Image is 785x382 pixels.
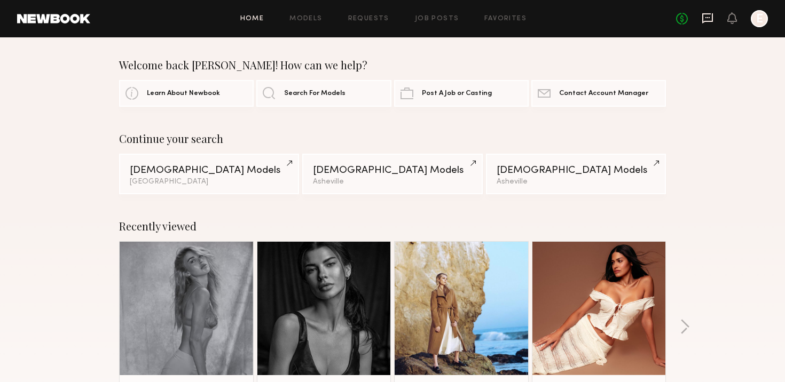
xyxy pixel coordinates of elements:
[130,165,288,176] div: [DEMOGRAPHIC_DATA] Models
[559,90,648,97] span: Contact Account Manager
[484,15,527,22] a: Favorites
[147,90,220,97] span: Learn About Newbook
[497,165,655,176] div: [DEMOGRAPHIC_DATA] Models
[422,90,492,97] span: Post A Job or Casting
[751,10,768,27] a: E
[119,80,254,107] a: Learn About Newbook
[415,15,459,22] a: Job Posts
[119,154,299,194] a: [DEMOGRAPHIC_DATA] Models[GEOGRAPHIC_DATA]
[486,154,666,194] a: [DEMOGRAPHIC_DATA] ModelsAsheville
[119,132,666,145] div: Continue your search
[313,165,472,176] div: [DEMOGRAPHIC_DATA] Models
[313,178,472,186] div: Asheville
[394,80,529,107] a: Post A Job or Casting
[284,90,346,97] span: Search For Models
[531,80,666,107] a: Contact Account Manager
[256,80,391,107] a: Search For Models
[119,220,666,233] div: Recently viewed
[130,178,288,186] div: [GEOGRAPHIC_DATA]
[497,178,655,186] div: Asheville
[302,154,482,194] a: [DEMOGRAPHIC_DATA] ModelsAsheville
[348,15,389,22] a: Requests
[289,15,322,22] a: Models
[119,59,666,71] div: Welcome back [PERSON_NAME]! How can we help?
[240,15,264,22] a: Home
